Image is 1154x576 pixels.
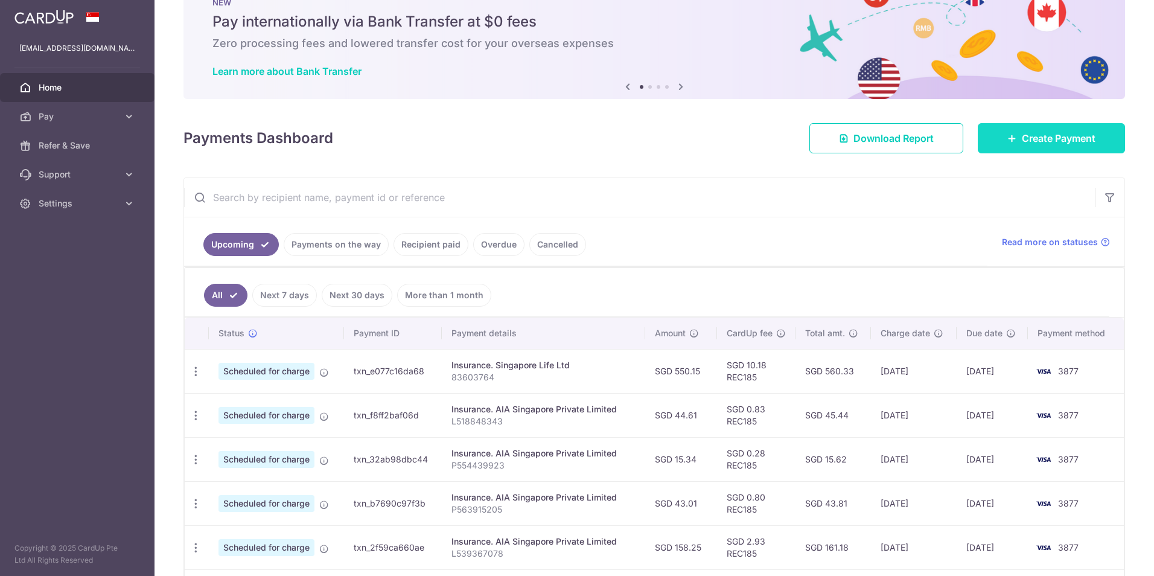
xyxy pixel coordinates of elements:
[645,437,717,481] td: SGD 15.34
[39,82,118,94] span: Home
[204,284,247,307] a: All
[957,393,1028,437] td: [DATE]
[39,110,118,123] span: Pay
[717,393,795,437] td: SGD 0.83 REC185
[645,481,717,525] td: SGD 43.01
[473,233,524,256] a: Overdue
[645,525,717,569] td: SGD 158.25
[39,168,118,181] span: Support
[645,349,717,393] td: SGD 550.15
[183,127,333,149] h4: Payments Dashboard
[809,123,963,153] a: Download Report
[212,65,362,77] a: Learn more about Bank Transfer
[203,233,279,256] a: Upcoming
[871,525,957,569] td: [DATE]
[397,284,491,307] a: More than 1 month
[322,284,392,307] a: Next 30 days
[957,437,1028,481] td: [DATE]
[871,393,957,437] td: [DATE]
[451,371,636,383] p: 83603764
[1022,131,1095,146] span: Create Payment
[442,318,645,349] th: Payment details
[1031,540,1056,555] img: Bank Card
[218,451,314,468] span: Scheduled for charge
[871,481,957,525] td: [DATE]
[1058,410,1079,420] span: 3877
[1028,318,1124,349] th: Payment method
[871,437,957,481] td: [DATE]
[1002,236,1110,248] a: Read more on statuses
[394,233,468,256] a: Recipient paid
[1058,454,1079,464] span: 3877
[978,123,1125,153] a: Create Payment
[717,437,795,481] td: SGD 0.28 REC185
[344,481,442,525] td: txn_b7690c97f3b
[1031,408,1056,423] img: Bank Card
[645,393,717,437] td: SGD 44.61
[451,359,636,371] div: Insurance. Singapore Life Ltd
[218,539,314,556] span: Scheduled for charge
[212,36,1096,51] h6: Zero processing fees and lowered transfer cost for your overseas expenses
[957,481,1028,525] td: [DATE]
[218,407,314,424] span: Scheduled for charge
[529,233,586,256] a: Cancelled
[795,349,871,393] td: SGD 560.33
[19,42,135,54] p: [EMAIL_ADDRESS][DOMAIN_NAME]
[344,349,442,393] td: txn_e077c16da68
[451,459,636,472] p: P554439923
[957,349,1028,393] td: [DATE]
[451,415,636,427] p: L518848343
[218,327,244,339] span: Status
[717,481,795,525] td: SGD 0.80 REC185
[1031,496,1056,511] img: Bank Card
[1031,364,1056,379] img: Bank Card
[727,327,773,339] span: CardUp fee
[451,447,636,459] div: Insurance. AIA Singapore Private Limited
[344,437,442,481] td: txn_32ab98dbc44
[212,12,1096,31] h5: Pay internationally via Bank Transfer at $0 fees
[451,504,636,516] p: P563915205
[252,284,317,307] a: Next 7 days
[795,437,871,481] td: SGD 15.62
[39,197,118,210] span: Settings
[655,327,686,339] span: Amount
[805,327,845,339] span: Total amt.
[1058,366,1079,376] span: 3877
[1002,236,1098,248] span: Read more on statuses
[966,327,1003,339] span: Due date
[184,178,1095,217] input: Search by recipient name, payment id or reference
[284,233,389,256] a: Payments on the way
[218,495,314,512] span: Scheduled for charge
[881,327,930,339] span: Charge date
[451,491,636,504] div: Insurance. AIA Singapore Private Limited
[344,318,442,349] th: Payment ID
[344,525,442,569] td: txn_2f59ca660ae
[39,139,118,152] span: Refer & Save
[1058,498,1079,508] span: 3877
[795,481,871,525] td: SGD 43.81
[218,363,314,380] span: Scheduled for charge
[1058,542,1079,552] span: 3877
[871,349,957,393] td: [DATE]
[795,393,871,437] td: SGD 45.44
[1031,452,1056,467] img: Bank Card
[717,349,795,393] td: SGD 10.18 REC185
[451,403,636,415] div: Insurance. AIA Singapore Private Limited
[344,393,442,437] td: txn_f8ff2baf06d
[451,548,636,560] p: L539367078
[717,525,795,569] td: SGD 2.93 REC185
[451,536,636,548] div: Insurance. AIA Singapore Private Limited
[795,525,871,569] td: SGD 161.18
[957,525,1028,569] td: [DATE]
[14,10,74,24] img: CardUp
[853,131,934,146] span: Download Report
